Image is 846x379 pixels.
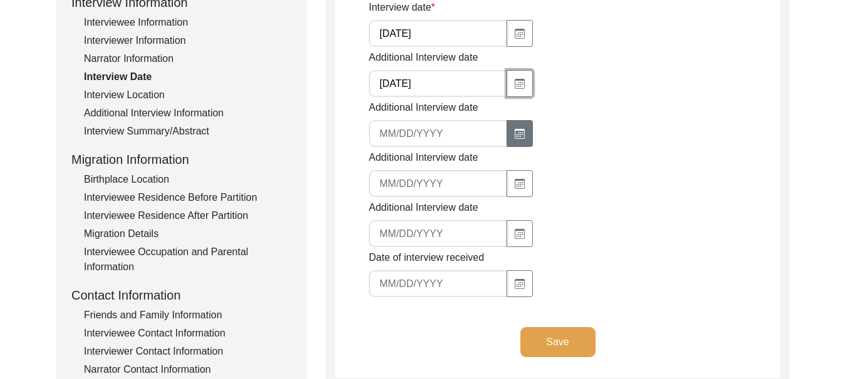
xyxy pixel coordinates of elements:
[84,69,292,84] div: Interview Date
[84,15,292,30] div: Interviewee Information
[369,250,484,265] label: Date of interview received
[369,270,507,297] input: MM/DD/YYYY
[84,124,292,139] div: Interview Summary/Abstract
[369,200,478,215] label: Additional Interview date
[369,220,507,247] input: MM/DD/YYYY
[71,286,292,305] div: Contact Information
[84,51,292,66] div: Narrator Information
[71,150,292,169] div: Migration Information
[84,190,292,205] div: Interviewee Residence Before Partition
[84,326,292,341] div: Interviewee Contact Information
[369,20,507,47] input: MM/DD/YYYY
[84,362,292,377] div: Narrator Contact Information
[369,70,507,97] input: MM/DD/YYYY
[84,344,292,359] div: Interviewer Contact Information
[84,226,292,241] div: Migration Details
[369,170,507,197] input: MM/DD/YYYY
[520,327,596,357] button: Save
[369,120,507,147] input: MM/DD/YYYY
[369,150,478,165] label: Additional Interview date
[84,308,292,323] div: Friends and Family Information
[369,50,478,65] label: Additional Interview date
[84,33,292,48] div: Interviewer Information
[84,208,292,223] div: Interviewee Residence After Partition
[84,172,292,187] div: Birthplace Location
[369,100,478,115] label: Additional Interview date
[84,245,292,275] div: Interviewee Occupation and Parental Information
[84,106,292,121] div: Additional Interview Information
[84,88,292,103] div: Interview Location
